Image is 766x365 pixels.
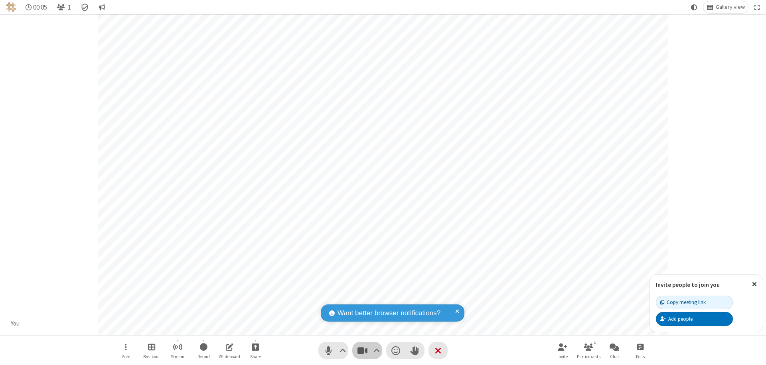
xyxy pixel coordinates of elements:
[577,354,600,359] span: Participants
[557,354,568,359] span: Invite
[602,339,626,362] button: Open chat
[250,354,261,359] span: Share
[551,339,574,362] button: Invite participants (⌘+Shift+I)
[746,275,763,294] button: Close popover
[628,339,652,362] button: Open poll
[656,296,733,309] button: Copy meeting link
[140,339,164,362] button: Manage Breakout Rooms
[405,342,424,359] button: Raise hand
[143,354,160,359] span: Breakout
[191,339,215,362] button: Start recording
[166,339,190,362] button: Start streaming
[8,319,23,328] div: You
[703,1,748,13] button: Change layout
[219,354,240,359] span: Whiteboard
[371,342,382,359] button: Video setting
[338,342,348,359] button: Audio settings
[114,339,138,362] button: Open menu
[33,4,47,11] span: 00:05
[338,308,440,318] span: Want better browser notifications?
[53,1,74,13] button: Open participant list
[428,342,448,359] button: End or leave meeting
[716,4,745,10] span: Gallery view
[77,1,93,13] div: Meeting details Encryption enabled
[656,281,720,288] label: Invite people to join you
[576,339,600,362] button: Open participant list
[6,2,16,12] img: QA Selenium DO NOT DELETE OR CHANGE
[22,1,51,13] div: Timer
[95,1,108,13] button: Conversation
[592,339,598,346] div: 1
[656,312,733,326] button: Add people
[68,4,71,11] span: 1
[197,354,210,359] span: Record
[217,339,241,362] button: Open shared whiteboard
[751,1,763,13] button: Fullscreen
[688,1,701,13] button: Using system theme
[352,342,382,359] button: Stop video (⌘+Shift+V)
[243,339,267,362] button: Start sharing
[386,342,405,359] button: Send a reaction
[171,354,184,359] span: Stream
[636,354,645,359] span: Polls
[121,354,130,359] span: More
[660,298,706,306] div: Copy meeting link
[318,342,348,359] button: Mute (⌘+Shift+A)
[610,354,619,359] span: Chat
